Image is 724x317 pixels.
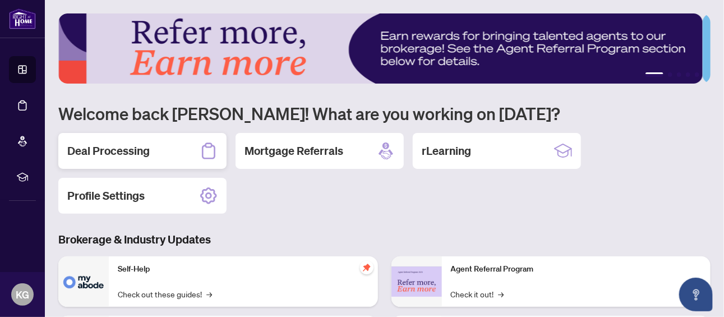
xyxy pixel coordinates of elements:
[58,103,711,124] h1: Welcome back [PERSON_NAME]! What are you working on [DATE]?
[677,72,681,77] button: 3
[67,188,145,204] h2: Profile Settings
[58,232,711,247] h3: Brokerage & Industry Updates
[679,278,713,311] button: Open asap
[58,256,109,307] img: Self-Help
[422,143,471,159] h2: rLearning
[451,288,504,300] a: Check it out!→
[391,267,442,297] img: Agent Referral Program
[9,8,36,29] img: logo
[206,288,212,300] span: →
[451,263,702,275] p: Agent Referral Program
[686,72,690,77] button: 4
[245,143,343,159] h2: Mortgage Referrals
[58,13,703,84] img: Slide 0
[118,288,212,300] a: Check out these guides!→
[118,263,369,275] p: Self-Help
[645,72,663,77] button: 1
[668,72,672,77] button: 2
[67,143,150,159] h2: Deal Processing
[360,261,373,274] span: pushpin
[695,72,699,77] button: 5
[16,287,29,302] span: KG
[499,288,504,300] span: →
